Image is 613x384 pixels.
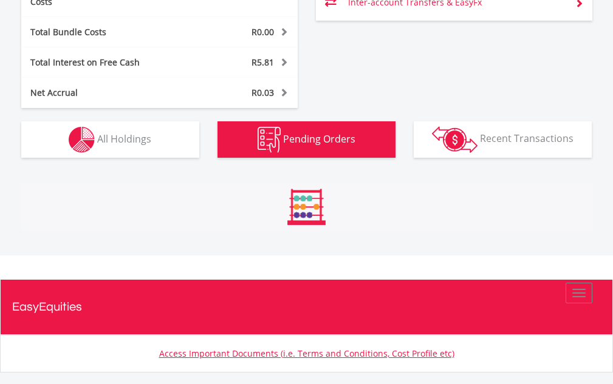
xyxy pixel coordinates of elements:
button: Pending Orders [217,121,396,158]
span: R0.03 [252,87,274,98]
span: R0.00 [252,26,274,38]
span: Recent Transactions [480,132,574,145]
span: All Holdings [97,132,151,145]
span: R5.81 [252,56,274,68]
div: Total Interest on Free Cash [21,56,182,69]
div: Total Bundle Costs [21,26,182,38]
img: holdings-wht.png [69,127,95,153]
a: EasyEquities [12,280,601,334]
button: Recent Transactions [414,121,592,158]
a: Access Important Documents (i.e. Terms and Conditions, Cost Profile etc) [159,348,454,359]
button: All Holdings [21,121,199,158]
img: transactions-zar-wht.png [432,126,478,153]
span: Pending Orders [283,132,355,145]
img: pending_instructions-wht.png [258,127,281,153]
div: Net Accrual [21,87,182,99]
